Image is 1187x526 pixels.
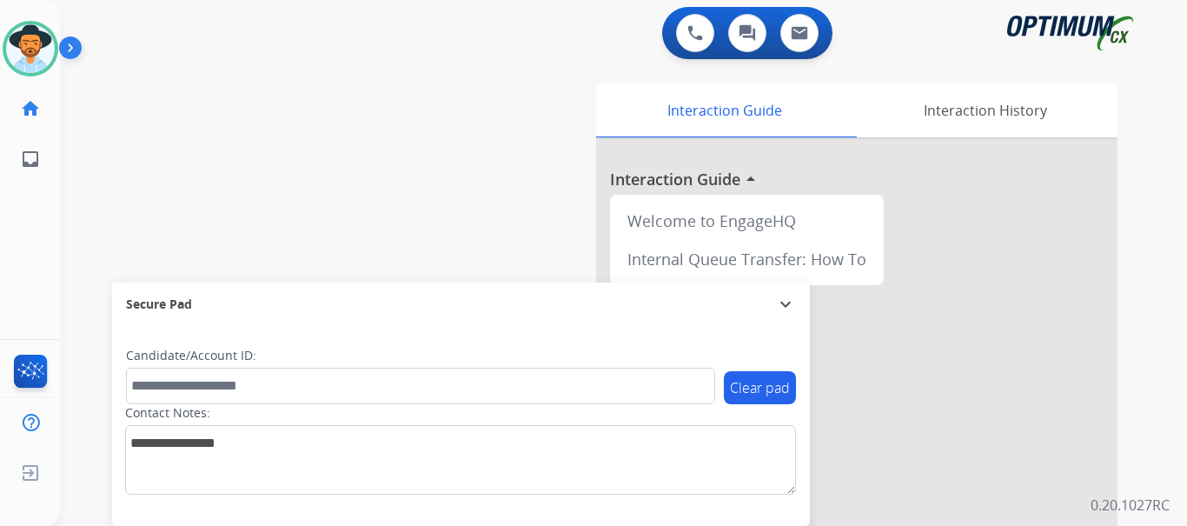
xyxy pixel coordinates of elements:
button: Clear pad [724,371,796,404]
div: Internal Queue Transfer: How To [617,240,877,278]
div: Interaction Guide [596,83,852,137]
mat-icon: expand_more [775,294,796,315]
mat-icon: inbox [20,149,41,170]
label: Contact Notes: [125,404,210,422]
div: Interaction History [852,83,1117,137]
label: Candidate/Account ID: [126,347,256,364]
img: avatar [6,24,55,73]
span: Secure Pad [126,296,192,313]
p: 0.20.1027RC [1091,495,1170,516]
div: Welcome to EngageHQ [617,202,877,240]
mat-icon: home [20,98,41,119]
